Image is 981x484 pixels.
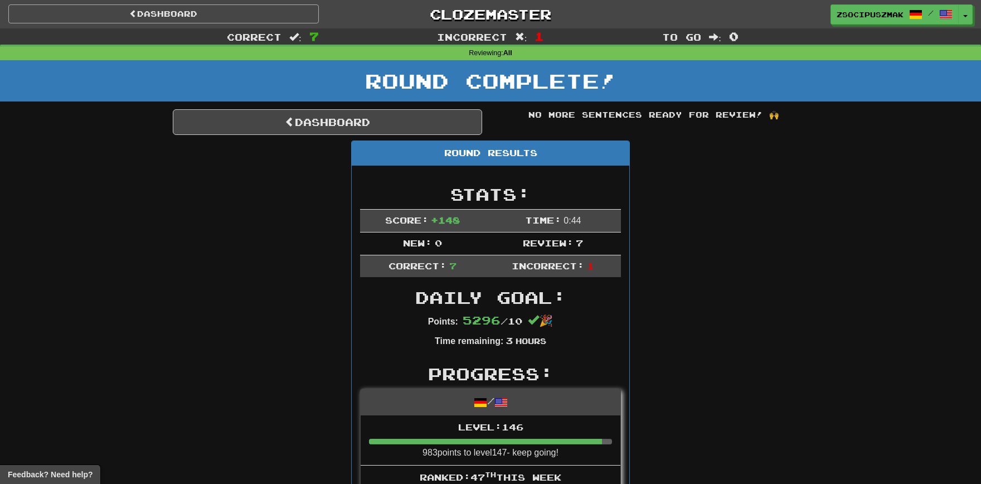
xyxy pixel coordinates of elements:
span: To go [662,31,701,42]
span: 3 [506,335,513,346]
span: Incorrect: [512,260,584,271]
span: Correct [227,31,281,42]
div: / [361,389,620,415]
a: Dashboard [8,4,319,23]
a: zsocipuszmak / [831,4,959,25]
a: Clozemaster [336,4,646,24]
span: 5296 [463,313,501,327]
span: 🎉 [528,314,553,327]
h2: Daily Goal: [360,288,621,307]
span: Review: [523,238,574,248]
span: 0 [435,238,442,248]
span: / 10 [463,316,522,326]
div: No more sentences ready for review! 🙌 [499,109,808,120]
span: Open feedback widget [8,469,93,480]
strong: Time remaining: [435,336,503,346]
span: : [709,32,721,42]
strong: Points: [428,317,458,326]
span: Score: [385,215,429,225]
span: zsocipuszmak [837,9,904,20]
span: 1 [535,30,544,43]
span: Incorrect [437,31,507,42]
small: Hours [516,336,546,346]
span: / [928,9,934,17]
span: Time: [525,215,561,225]
strong: All [503,49,512,57]
span: 0 : 44 [564,216,581,225]
span: : [289,32,302,42]
li: 983 points to level 147 - keep going! [361,415,620,466]
sup: th [485,471,496,478]
span: Ranked: 47 this week [420,472,561,482]
span: 7 [309,30,319,43]
span: Level: 146 [458,422,523,432]
span: 0 [729,30,739,43]
a: Dashboard [173,109,482,135]
h2: Stats: [360,185,621,204]
span: New: [403,238,432,248]
span: + 148 [431,215,460,225]
span: 1 [587,260,594,271]
div: Round Results [352,141,629,166]
span: 7 [449,260,456,271]
span: 7 [576,238,583,248]
h1: Round Complete! [4,70,977,92]
span: : [515,32,527,42]
span: Correct: [388,260,446,271]
h2: Progress: [360,365,621,383]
